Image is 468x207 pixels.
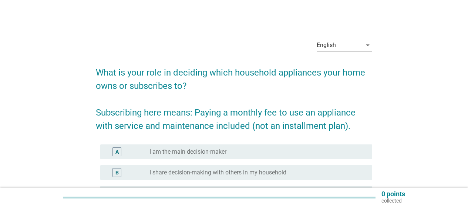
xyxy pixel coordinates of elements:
p: collected [381,197,405,204]
label: I am the main decision-maker [149,148,226,156]
p: 0 points [381,191,405,197]
div: B [115,169,119,177]
div: A [115,148,119,156]
i: arrow_drop_down [363,41,372,50]
div: English [317,42,336,49]
h2: What is your role in deciding which household appliances your home owns or subscribes to? Subscri... [96,59,372,133]
label: I share decision-making with others in my household [149,169,286,176]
